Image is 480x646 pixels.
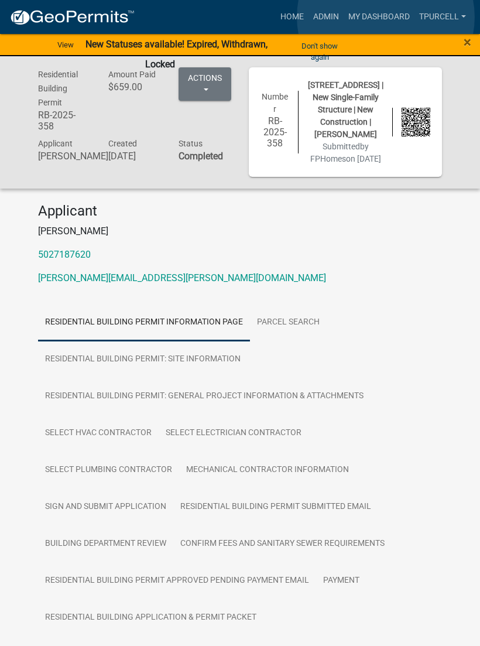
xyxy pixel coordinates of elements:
strong: New Statuses available! Expired, Withdrawn, Locked [85,39,268,70]
a: Residential Building Application & Permit Packet [38,599,263,637]
a: Mechanical Contractor Information [179,452,356,489]
span: Applicant [38,139,73,148]
a: Admin [308,6,344,28]
h6: [DATE] [108,151,161,162]
a: 5027187620 [38,249,91,260]
span: Submitted on [DATE] [310,142,381,163]
img: QR code [402,108,430,136]
strong: Completed [179,151,223,162]
span: [STREET_ADDRESS] | New Single-Family Structure | New Construction | [PERSON_NAME] [308,80,383,139]
span: Status [179,139,203,148]
a: Residential Building Permit: General Project Information & Attachments [38,378,371,415]
button: Don't show again [289,36,351,67]
a: Building Department Review [38,525,173,563]
a: Select HVAC contractor [38,415,159,452]
a: Residential Building Permit Submitted Email [173,488,378,526]
a: View [53,35,78,54]
a: Parcel search [250,304,327,341]
a: Select Plumbing Contractor [38,452,179,489]
a: My Dashboard [344,6,414,28]
h4: Applicant [38,203,442,220]
a: Tpurcell [414,6,471,28]
h6: $659.00 [108,81,161,93]
span: Amount Paid [108,70,156,79]
a: Confirm Fees and Sanitary Sewer Requirements [173,525,392,563]
button: Close [464,35,471,49]
button: Actions [179,67,231,101]
a: Sign and Submit Application [38,488,173,526]
span: Created [108,139,137,148]
a: Residential Building Permit Information Page [38,304,250,341]
a: [PERSON_NAME][EMAIL_ADDRESS][PERSON_NAME][DOMAIN_NAME] [38,272,326,283]
a: Residential Building Permit: Site Information [38,341,248,378]
span: × [464,34,471,50]
a: Residential Building Permit Approved Pending Payment Email [38,562,316,600]
h6: [PERSON_NAME] [38,151,91,162]
p: [PERSON_NAME] [38,224,442,238]
h6: RB-2025-358 [260,115,289,149]
span: Residential Building Permit [38,70,78,107]
span: Number [262,92,288,114]
h6: RB-2025-358 [38,110,91,132]
a: Select Electrician Contractor [159,415,308,452]
a: Home [276,6,308,28]
a: Payment [316,562,366,600]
